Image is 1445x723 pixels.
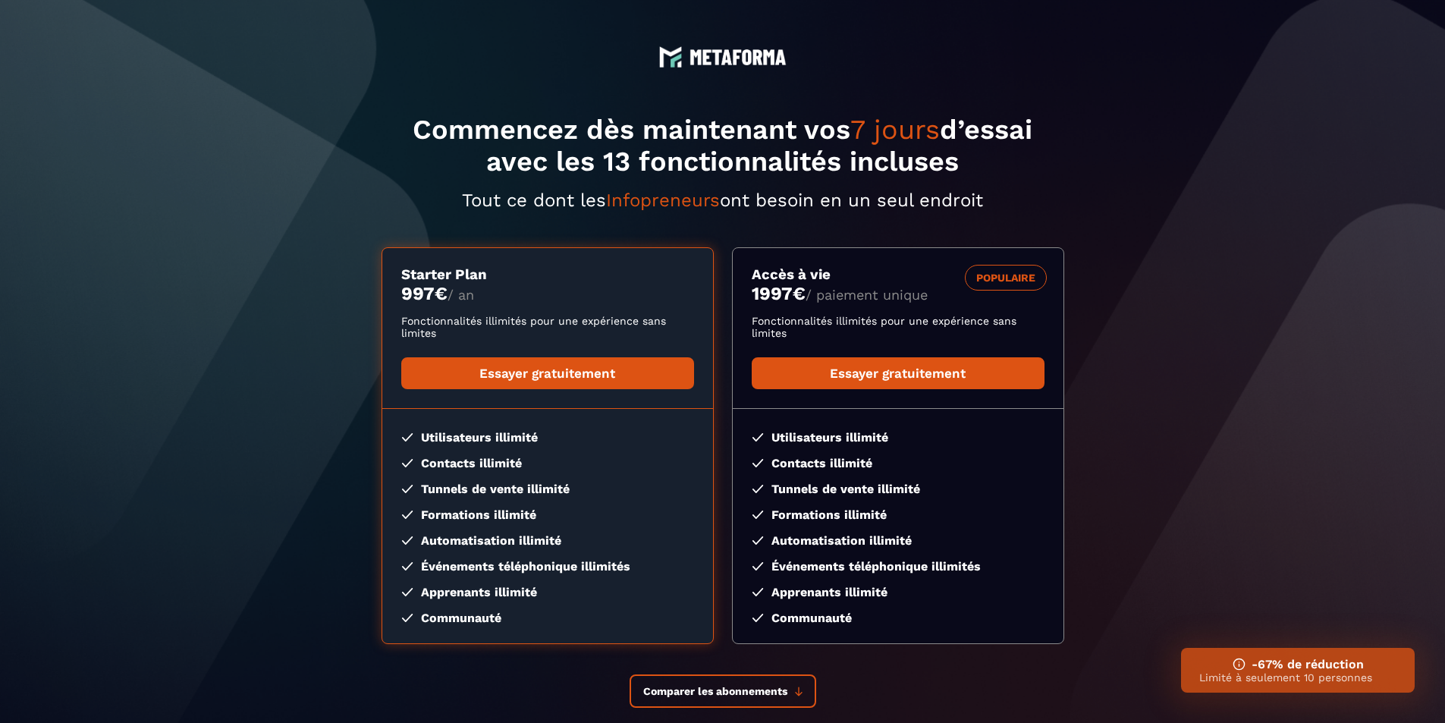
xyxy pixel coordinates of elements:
[752,456,1044,470] li: Contacts illimité
[401,508,694,522] li: Formations illimité
[850,114,940,146] span: 7 jours
[401,357,694,389] a: Essayer gratuitement
[752,485,764,493] img: checked
[401,433,413,442] img: checked
[448,287,474,303] span: / an
[401,430,694,445] li: Utilisateurs illimité
[401,283,448,304] money: 997
[630,674,816,708] button: Comparer les abonnements
[401,482,694,496] li: Tunnels de vente illimité
[401,562,413,571] img: checked
[435,283,448,304] currency: €
[752,430,1044,445] li: Utilisateurs illimité
[382,114,1064,178] h1: Commencez dès maintenant vos d’essai avec les 13 fonctionnalités incluses
[806,287,928,303] span: / paiement unique
[752,559,1044,574] li: Événements téléphonique illimités
[401,614,413,622] img: checked
[1199,657,1396,671] h3: -67% de réduction
[752,357,1044,389] a: Essayer gratuitement
[643,685,787,697] span: Comparer les abonnements
[401,315,694,339] p: Fonctionnalités illimités pour une expérience sans limites
[752,266,1044,283] h3: Accès à vie
[401,511,413,519] img: checked
[965,265,1047,291] div: POPULAIRE
[1199,671,1396,684] p: Limité à seulement 10 personnes
[401,456,694,470] li: Contacts illimité
[690,49,787,65] img: logo
[793,283,806,304] currency: €
[382,190,1064,211] p: Tout ce dont les ont besoin en un seul endroit
[752,511,764,519] img: checked
[752,585,1044,599] li: Apprenants illimité
[752,588,764,596] img: checked
[752,283,806,304] money: 1997
[401,266,694,283] h3: Starter Plan
[606,190,720,211] span: Infopreneurs
[752,459,764,467] img: checked
[401,533,694,548] li: Automatisation illimité
[401,559,694,574] li: Événements téléphonique illimités
[752,508,1044,522] li: Formations illimité
[752,482,1044,496] li: Tunnels de vente illimité
[752,315,1044,339] p: Fonctionnalités illimités pour une expérience sans limites
[752,611,1044,625] li: Communauté
[752,433,764,442] img: checked
[752,533,1044,548] li: Automatisation illimité
[401,485,413,493] img: checked
[401,588,413,596] img: checked
[401,536,413,545] img: checked
[752,614,764,622] img: checked
[401,585,694,599] li: Apprenants illimité
[401,459,413,467] img: checked
[1233,658,1246,671] img: ifno
[659,46,682,68] img: logo
[401,611,694,625] li: Communauté
[752,536,764,545] img: checked
[752,562,764,571] img: checked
